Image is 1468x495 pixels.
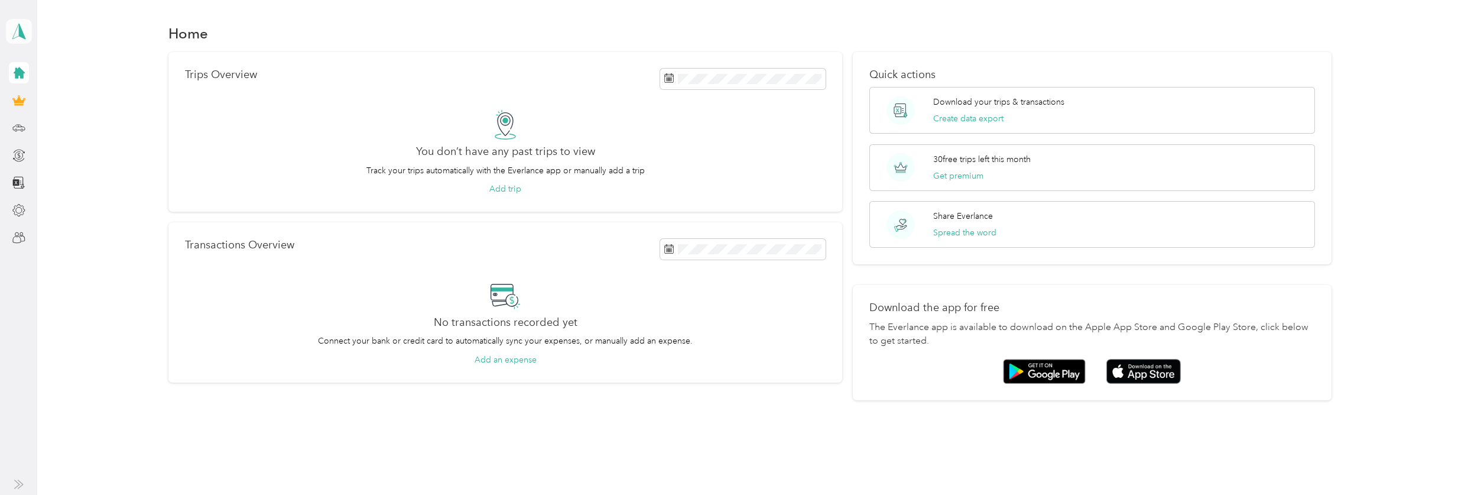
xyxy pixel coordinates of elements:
p: Track your trips automatically with the Everlance app or manually add a trip [366,164,645,177]
button: Create data export [933,112,1003,125]
h2: No transactions recorded yet [434,316,577,329]
p: The Everlance app is available to download on the Apple App Store and Google Play Store, click be... [869,321,1315,349]
h1: Home [168,27,208,40]
p: Share Everlance [933,210,993,222]
p: Connect your bank or credit card to automatically sync your expenses, or manually add an expense. [318,335,693,347]
button: Spread the word [933,227,996,239]
h2: You don’t have any past trips to view [416,145,595,158]
p: Quick actions [869,69,1315,81]
p: Trips Overview [185,69,257,81]
img: App store [1106,359,1181,384]
button: Add an expense [475,354,537,366]
p: Transactions Overview [185,239,294,251]
p: 30 free trips left this month [933,153,1031,166]
img: Google play [1003,359,1086,384]
button: Add trip [489,183,521,195]
button: Get premium [933,170,983,182]
p: Download your trips & transactions [933,96,1064,108]
p: Download the app for free [869,302,1315,314]
iframe: Everlance-gr Chat Button Frame [1402,429,1468,495]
